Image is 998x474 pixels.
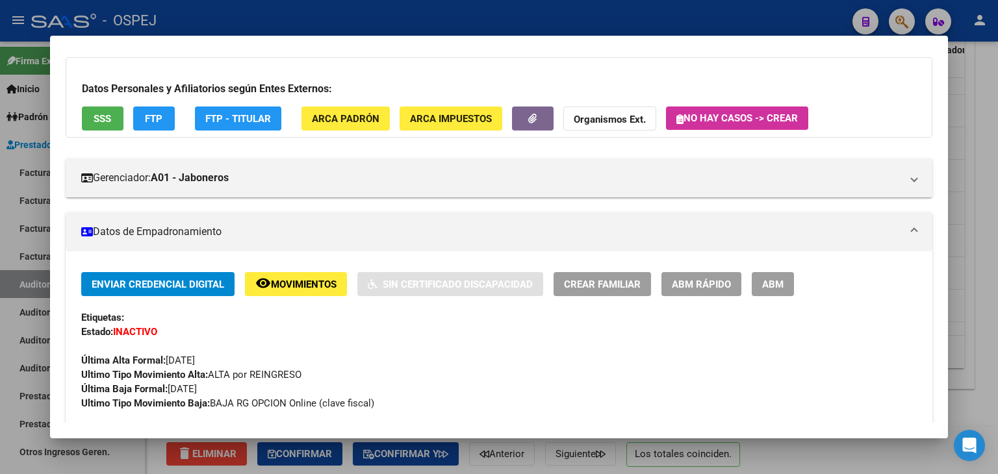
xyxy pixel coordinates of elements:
[255,275,271,291] mat-icon: remove_red_eye
[195,106,281,131] button: FTP - Titular
[81,224,901,240] mat-panel-title: Datos de Empadronamiento
[357,272,543,296] button: Sin Certificado Discapacidad
[66,158,932,197] mat-expansion-panel-header: Gerenciador:A01 - Jaboneros
[81,369,301,380] span: ALTA por REINGRESO
[563,106,656,131] button: Organismos Ext.
[271,279,337,290] span: Movimientos
[81,326,113,338] strong: Estado:
[81,355,166,366] strong: Última Alta Formal:
[752,272,794,296] button: ABM
[762,279,784,290] span: ABM
[672,279,731,290] span: ABM Rápido
[410,113,492,125] span: ARCA Impuestos
[81,355,195,366] span: [DATE]
[301,106,390,131] button: ARCA Padrón
[205,113,271,125] span: FTP - Titular
[245,272,347,296] button: Movimientos
[554,272,651,296] button: Crear Familiar
[676,112,798,124] span: No hay casos -> Crear
[564,279,641,290] span: Crear Familiar
[81,397,374,409] span: BAJA RG OPCION Online (clave fiscal)
[81,422,168,434] strong: Comentario ADMIN:
[81,383,168,395] strong: Última Baja Formal:
[383,279,533,290] span: Sin Certificado Discapacidad
[81,170,901,186] mat-panel-title: Gerenciador:
[81,312,124,323] strong: Etiquetas:
[81,397,210,409] strong: Ultimo Tipo Movimiento Baja:
[145,113,162,125] span: FTP
[151,170,229,186] strong: A01 - Jaboneros
[661,272,741,296] button: ABM Rápido
[81,421,389,435] span: BAJA ONLINE AUTOMATICA RG el [DATE] 08:42:00
[81,272,235,296] button: Enviar Credencial Digital
[113,326,157,338] strong: INACTIVO
[81,369,208,380] strong: Ultimo Tipo Movimiento Alta:
[400,106,502,131] button: ARCA Impuestos
[133,106,175,131] button: FTP
[66,212,932,251] mat-expansion-panel-header: Datos de Empadronamiento
[666,106,808,130] button: No hay casos -> Crear
[94,113,111,125] span: SSS
[92,279,224,290] span: Enviar Credencial Digital
[312,113,379,125] span: ARCA Padrón
[82,106,123,131] button: SSS
[954,430,985,461] div: Open Intercom Messenger
[82,81,916,97] h3: Datos Personales y Afiliatorios según Entes Externos:
[81,383,197,395] span: [DATE]
[574,114,646,125] strong: Organismos Ext.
